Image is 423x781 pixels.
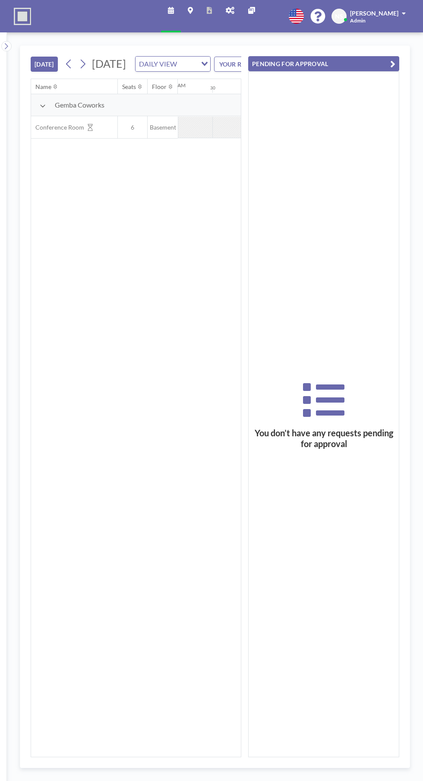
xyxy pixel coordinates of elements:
img: organization-logo [14,8,31,25]
div: Search for option [136,57,210,71]
div: 30 [210,85,215,91]
span: Basement [148,124,178,131]
h3: You don’t have any requests pending for approval [249,428,399,449]
div: Seats [122,83,136,91]
span: [PERSON_NAME] [350,10,398,17]
span: NS [335,13,343,20]
span: Conference Room [31,124,84,131]
div: 1AM [240,82,252,89]
div: 12AM [171,82,186,89]
span: 6 [118,124,147,131]
div: Name [35,83,51,91]
span: DAILY VIEW [137,58,179,70]
button: [DATE] [31,57,58,72]
button: YOUR RESERVATIONS [214,57,300,72]
span: Admin [350,17,366,24]
input: Search for option [180,58,196,70]
span: Gemba Coworks [55,101,104,109]
span: [DATE] [92,57,126,70]
div: Floor [152,83,167,91]
button: PENDING FOR APPROVAL [248,56,399,71]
